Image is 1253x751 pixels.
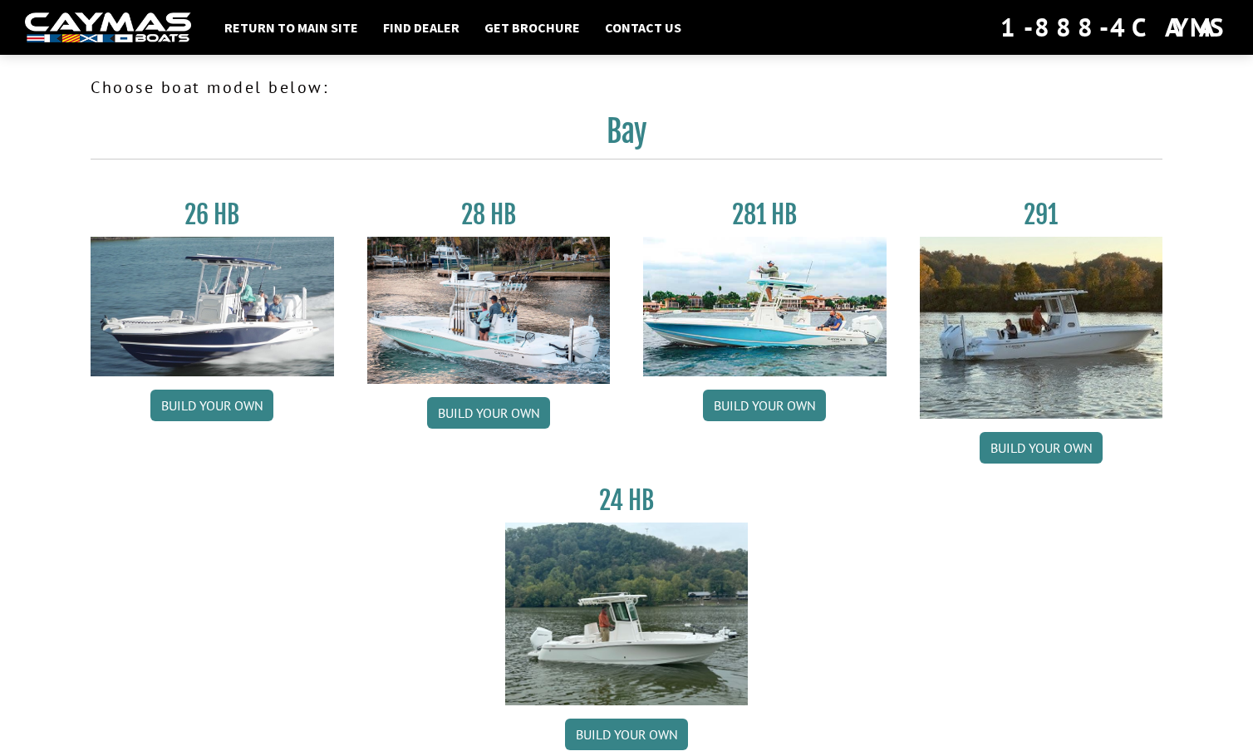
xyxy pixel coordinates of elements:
a: Build your own [980,432,1103,464]
a: Get Brochure [476,17,588,38]
p: Choose boat model below: [91,75,1162,100]
img: 24_HB_thumbnail.jpg [505,523,749,704]
img: white-logo-c9c8dbefe5ff5ceceb0f0178aa75bf4bb51f6bca0971e226c86eb53dfe498488.png [25,12,191,43]
a: Build your own [703,390,826,421]
img: 28-hb-twin.jpg [643,237,887,376]
a: Build your own [565,719,688,750]
a: Build your own [150,390,273,421]
h3: 28 HB [367,199,611,230]
div: 1-888-4CAYMAS [1000,9,1228,46]
a: Return to main site [216,17,366,38]
a: Find Dealer [375,17,468,38]
h2: Bay [91,113,1162,160]
a: Contact Us [597,17,690,38]
a: Build your own [427,397,550,429]
h3: 26 HB [91,199,334,230]
h3: 291 [920,199,1163,230]
img: 291_Thumbnail.jpg [920,237,1163,419]
h3: 24 HB [505,485,749,516]
h3: 281 HB [643,199,887,230]
img: 26_new_photo_resized.jpg [91,237,334,376]
img: 28_hb_thumbnail_for_caymas_connect.jpg [367,237,611,384]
